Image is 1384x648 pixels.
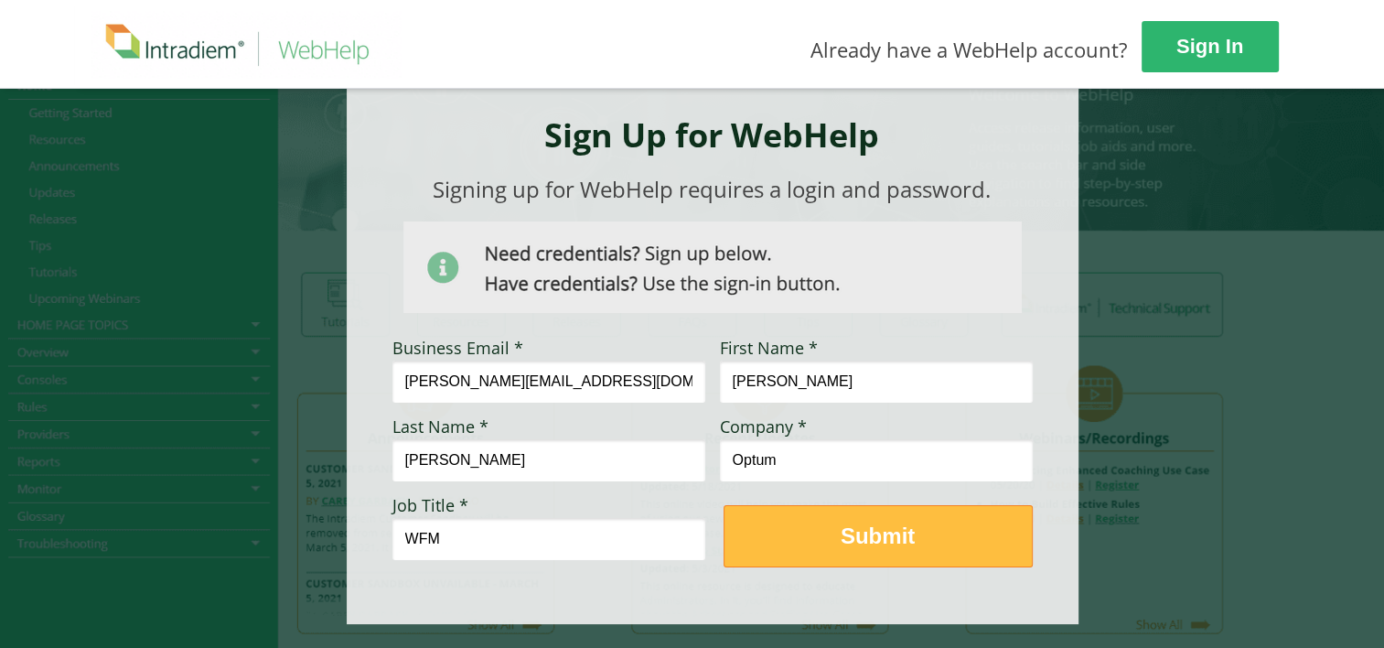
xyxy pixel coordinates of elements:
[403,221,1022,313] img: Need Credentials? Sign up below. Have Credentials? Use the sign-in button.
[720,337,818,359] span: First Name *
[392,416,488,437] span: Last Name *
[810,36,1128,63] span: Already have a WebHelp account?
[433,174,991,204] span: Signing up for WebHelp requires a login and password.
[544,113,879,157] strong: Sign Up for WebHelp
[392,337,523,359] span: Business Email *
[1176,35,1243,58] strong: Sign In
[392,494,468,516] span: Job Title *
[720,416,807,437] span: Company *
[1142,21,1279,72] a: Sign In
[841,524,915,548] strong: Submit
[724,505,1033,567] button: Submit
